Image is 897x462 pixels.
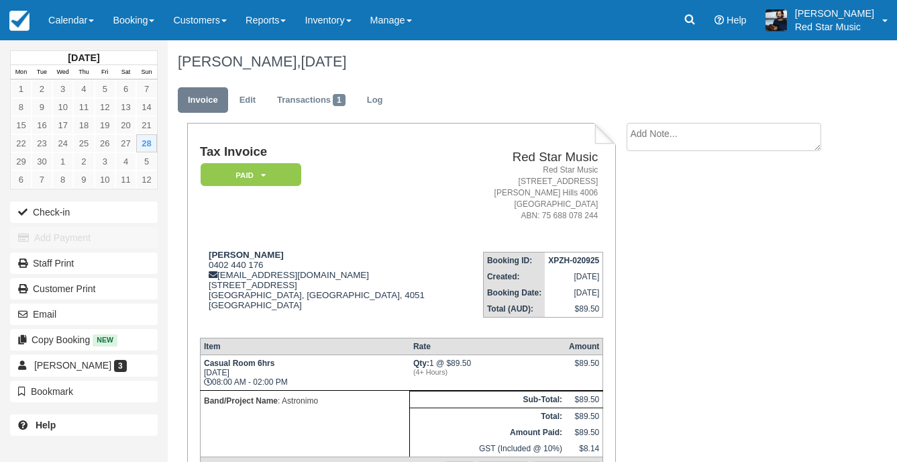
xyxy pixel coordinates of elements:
th: Amount [566,338,603,355]
a: 26 [95,134,115,152]
a: 4 [115,152,136,171]
div: $89.50 [569,359,599,379]
img: A1 [766,9,787,31]
a: Transactions1 [267,87,356,113]
a: 3 [95,152,115,171]
button: Add Payment [10,227,158,248]
td: [DATE] 08:00 AM - 02:00 PM [200,355,409,390]
button: Bookmark [10,381,158,402]
td: $89.50 [566,424,603,441]
button: Copy Booking New [10,329,158,351]
a: 6 [115,80,136,98]
a: 12 [136,171,157,189]
a: 1 [52,152,73,171]
a: 22 [11,134,32,152]
th: Tue [32,65,52,80]
a: 10 [95,171,115,189]
a: 19 [95,116,115,134]
i: Help [715,15,724,25]
span: 1 [333,94,346,106]
th: Rate [410,338,566,355]
td: $8.14 [566,441,603,457]
a: Paid [200,163,297,187]
th: Sun [136,65,157,80]
a: 13 [115,98,136,116]
a: 5 [95,80,115,98]
a: 6 [11,171,32,189]
span: Help [727,15,747,26]
a: 18 [73,116,94,134]
h1: [PERSON_NAME], [178,54,831,70]
strong: Casual Room 6hrs [204,359,274,368]
a: 4 [73,80,94,98]
p: : Astronimo [204,394,406,408]
a: 14 [136,98,157,116]
th: Booking Date: [483,285,545,301]
span: [PERSON_NAME] [34,360,111,371]
strong: Band/Project Name [204,396,278,406]
td: $89.50 [545,301,603,318]
h2: Red Star Music [468,150,598,165]
div: 0402 440 176 [EMAIL_ADDRESS][DOMAIN_NAME] [STREET_ADDRESS] [GEOGRAPHIC_DATA], [GEOGRAPHIC_DATA], ... [200,250,463,327]
a: Help [10,414,158,436]
td: GST (Included @ 10%) [410,441,566,457]
th: Booking ID: [483,252,545,269]
a: 7 [136,80,157,98]
th: Thu [73,65,94,80]
span: [DATE] [301,53,346,70]
a: 1 [11,80,32,98]
th: Item [200,338,409,355]
a: [PERSON_NAME] 3 [10,355,158,376]
a: 17 [52,116,73,134]
p: [PERSON_NAME] [795,7,874,20]
a: 20 [115,116,136,134]
a: 16 [32,116,52,134]
em: (4+ Hours) [413,368,562,376]
a: 27 [115,134,136,152]
h1: Tax Invoice [200,145,463,159]
td: $89.50 [566,408,603,424]
p: Red Star Music [795,20,874,34]
button: Email [10,304,158,325]
a: 2 [73,152,94,171]
strong: [DATE] [68,52,99,63]
a: Edit [229,87,266,113]
a: 5 [136,152,157,171]
a: 24 [52,134,73,152]
em: Paid [201,163,301,187]
a: 11 [73,98,94,116]
a: 15 [11,116,32,134]
a: Customer Print [10,278,158,299]
a: 7 [32,171,52,189]
th: Total: [410,408,566,424]
a: 29 [11,152,32,171]
th: Sub-Total: [410,391,566,408]
th: Wed [52,65,73,80]
a: 30 [32,152,52,171]
a: 9 [73,171,94,189]
span: New [93,334,117,346]
strong: [PERSON_NAME] [209,250,284,260]
a: 2 [32,80,52,98]
b: Help [36,420,56,430]
a: Staff Print [10,252,158,274]
a: 10 [52,98,73,116]
th: Mon [11,65,32,80]
th: Sat [115,65,136,80]
a: 11 [115,171,136,189]
td: [DATE] [545,269,603,285]
td: [DATE] [545,285,603,301]
a: 8 [52,171,73,189]
a: 23 [32,134,52,152]
th: Amount Paid: [410,424,566,441]
span: 3 [114,360,127,372]
th: Created: [483,269,545,285]
a: 9 [32,98,52,116]
td: $89.50 [566,391,603,408]
strong: XPZH-020925 [548,256,599,265]
td: 1 @ $89.50 [410,355,566,390]
address: Red Star Music [STREET_ADDRESS] [PERSON_NAME] Hills 4006 [GEOGRAPHIC_DATA] ABN: 75 688 078 244 [468,165,598,222]
a: 21 [136,116,157,134]
th: Total (AUD): [483,301,545,318]
a: 25 [73,134,94,152]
